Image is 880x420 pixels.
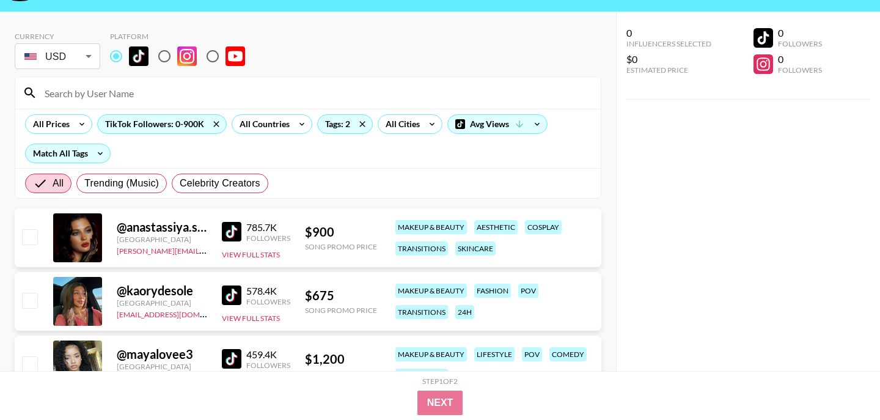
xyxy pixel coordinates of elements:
[222,349,241,369] img: TikTok
[626,53,711,65] div: $0
[117,219,207,235] div: @ anastassiya.shnabel
[117,362,207,371] div: [GEOGRAPHIC_DATA]
[84,176,159,191] span: Trending (Music)
[246,348,290,361] div: 459.4K
[15,32,100,41] div: Currency
[474,284,511,298] div: fashion
[98,115,226,133] div: TikTok Followers: 0-900K
[305,242,377,251] div: Song Promo Price
[448,115,547,133] div: Avg Views
[819,359,865,405] iframe: Drift Widget Chat Controller
[117,235,207,244] div: [GEOGRAPHIC_DATA]
[522,347,542,361] div: pov
[17,46,98,67] div: USD
[395,305,448,319] div: transitions
[129,46,148,66] img: TikTok
[246,221,290,234] div: 785.7K
[474,220,518,234] div: aesthetic
[246,361,290,370] div: Followers
[422,377,458,386] div: Step 1 of 2
[305,306,377,315] div: Song Promo Price
[626,65,711,75] div: Estimated Price
[117,347,207,362] div: @ mayalovee3
[117,283,207,298] div: @ kaorydesole
[177,46,197,66] img: Instagram
[117,244,298,256] a: [PERSON_NAME][EMAIL_ADDRESS][DOMAIN_NAME]
[455,241,496,256] div: skincare
[626,27,711,39] div: 0
[305,352,377,367] div: $ 1,200
[417,391,463,415] button: Next
[26,144,110,163] div: Match All Tags
[222,286,241,305] img: TikTok
[549,347,587,361] div: comedy
[26,115,72,133] div: All Prices
[525,220,562,234] div: cosplay
[305,288,377,303] div: $ 675
[246,285,290,297] div: 578.4K
[395,369,448,383] div: transitions
[232,115,292,133] div: All Countries
[778,53,822,65] div: 0
[455,305,474,319] div: 24h
[318,115,372,133] div: Tags: 2
[395,241,448,256] div: transitions
[222,314,280,323] button: View Full Stats
[474,347,515,361] div: lifestyle
[395,284,467,298] div: makeup & beauty
[222,250,280,259] button: View Full Stats
[53,176,64,191] span: All
[305,224,377,240] div: $ 900
[246,234,290,243] div: Followers
[778,27,822,39] div: 0
[395,347,467,361] div: makeup & beauty
[778,65,822,75] div: Followers
[110,32,255,41] div: Platform
[117,308,240,319] a: [EMAIL_ADDRESS][DOMAIN_NAME]
[226,46,245,66] img: YouTube
[37,83,593,103] input: Search by User Name
[626,39,711,48] div: Influencers Selected
[378,115,422,133] div: All Cities
[518,284,538,298] div: pov
[395,220,467,234] div: makeup & beauty
[117,298,207,308] div: [GEOGRAPHIC_DATA]
[305,369,377,378] div: Song Promo Price
[180,176,260,191] span: Celebrity Creators
[778,39,822,48] div: Followers
[222,222,241,241] img: TikTok
[246,297,290,306] div: Followers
